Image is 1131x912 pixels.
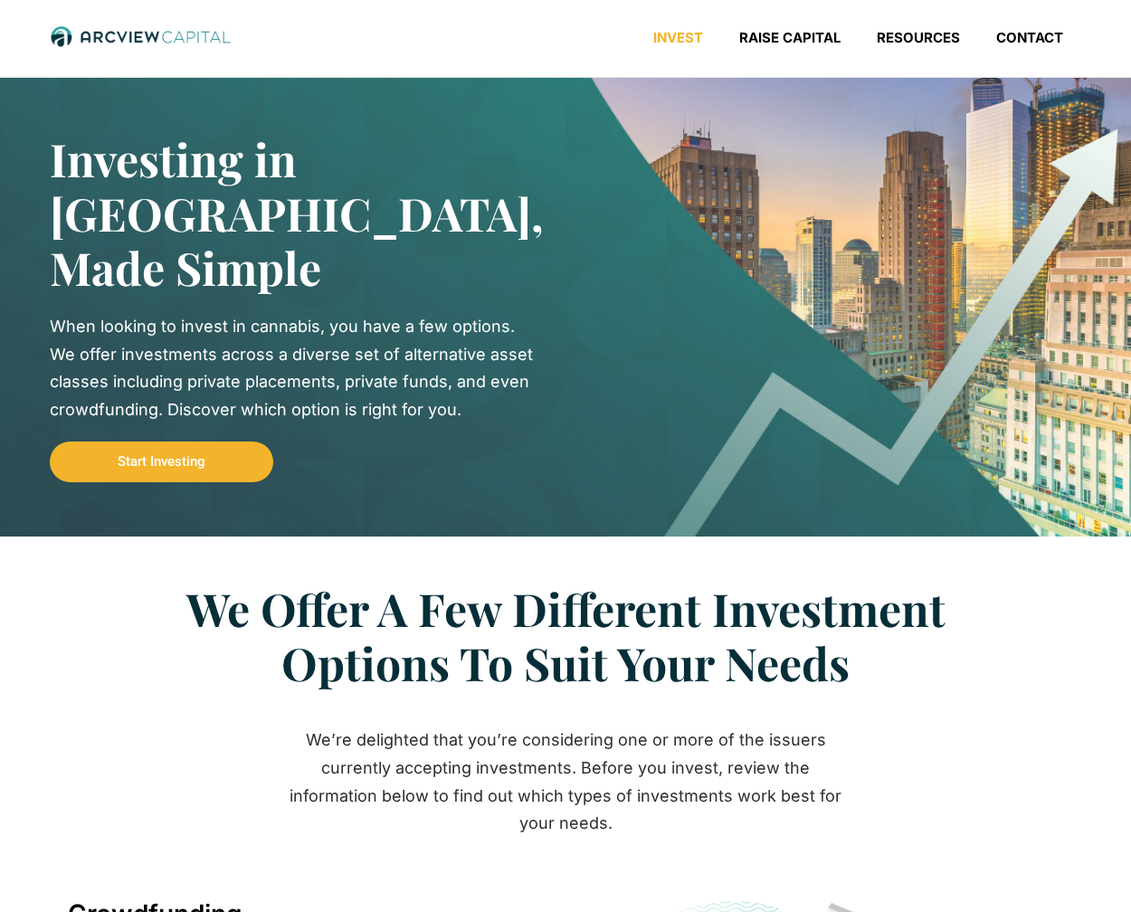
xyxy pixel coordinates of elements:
[122,582,1009,690] h2: We Offer A Few Different Investment Options To Suit Your Needs
[721,29,859,47] a: Raise Capital
[118,455,205,469] span: Start Investing
[859,29,978,47] a: Resources
[635,29,721,47] a: Invest
[276,727,855,837] div: We’re delighted that you’re considering one or more of the issuers currently accepting investment...
[50,132,511,295] h2: Investing in [GEOGRAPHIC_DATA], Made Simple
[50,313,538,423] div: When looking to invest in cannabis, you have a few options. We offer investments across a diverse...
[978,29,1081,47] a: Contact
[50,442,273,482] a: Start Investing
